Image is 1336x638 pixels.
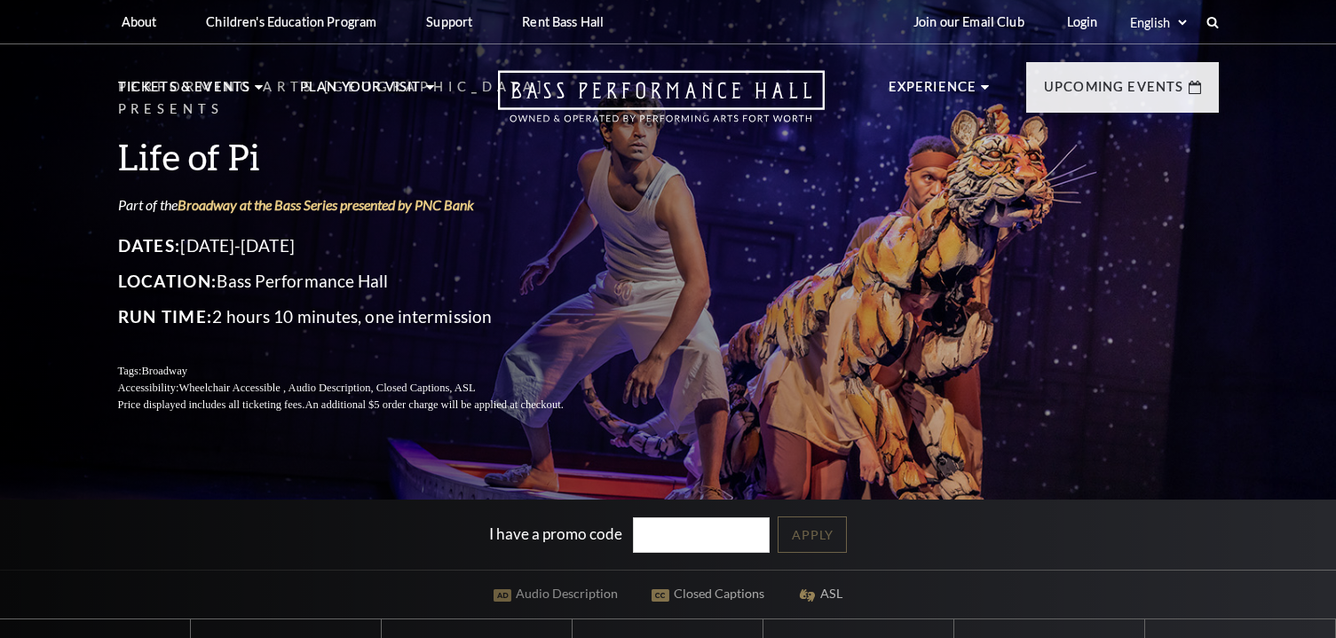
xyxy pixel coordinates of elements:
[1127,14,1190,31] select: Select:
[1044,76,1184,108] p: Upcoming Events
[118,271,217,291] span: Location:
[118,76,251,108] p: Tickets & Events
[300,76,422,108] p: Plan Your Visit
[178,196,474,213] a: Broadway at the Bass Series presented by PNC Bank
[178,382,475,394] span: Wheelchair Accessible , Audio Description, Closed Captions, ASL
[118,397,606,414] p: Price displayed includes all ticketing fees.
[118,195,606,215] p: Part of the
[118,306,213,327] span: Run Time:
[141,365,187,377] span: Broadway
[304,398,563,411] span: An additional $5 order charge will be applied at checkout.
[118,235,181,256] span: Dates:
[118,232,606,260] p: [DATE]-[DATE]
[122,14,157,29] p: About
[426,14,472,29] p: Support
[118,134,606,179] h3: Life of Pi
[206,14,376,29] p: Children's Education Program
[118,363,606,380] p: Tags:
[118,303,606,331] p: 2 hours 10 minutes, one intermission
[489,524,622,542] label: I have a promo code
[522,14,604,29] p: Rent Bass Hall
[889,76,977,108] p: Experience
[118,380,606,397] p: Accessibility:
[118,267,606,295] p: Bass Performance Hall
